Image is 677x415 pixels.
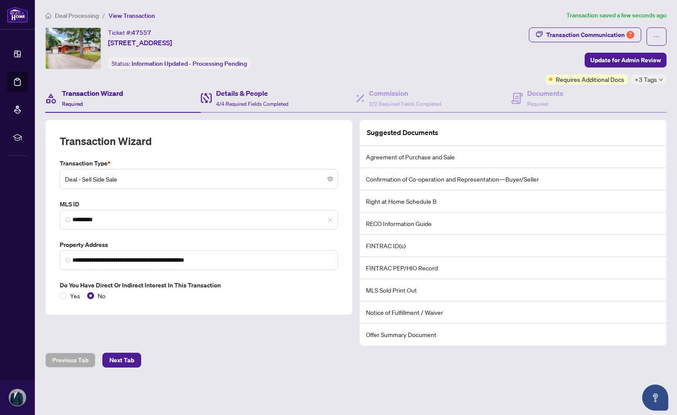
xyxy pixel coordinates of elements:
span: Yes [67,291,84,300]
span: Next Tab [109,353,134,367]
button: Previous Tab [45,353,95,368]
span: Information Updated - Processing Pending [132,60,247,67]
button: Transaction Communication7 [529,27,641,42]
button: Next Tab [102,353,141,368]
span: down [659,78,663,82]
li: FINTRAC ID(s) [360,235,666,257]
span: Requires Additional Docs [556,74,624,84]
h4: Transaction Wizard [62,88,123,98]
li: MLS Sold Print Out [360,279,666,301]
div: Status: [108,57,250,69]
span: close-circle [328,176,333,182]
li: Offer Summary Document [360,324,666,345]
img: search_icon [65,217,71,223]
span: 4/4 Required Fields Completed [216,101,288,107]
button: Update for Admin Review [585,53,667,67]
label: MLS ID [60,199,338,209]
span: 47557 [132,29,151,37]
span: 2/2 Required Fields Completed [369,101,441,107]
li: FINTRAC PEP/HIO Record [360,257,666,279]
article: Transaction saved a few seconds ago [566,10,667,20]
h2: Transaction Wizard [60,134,152,148]
div: Ticket #: [108,27,151,37]
img: logo [7,7,28,23]
span: Deal Processing [55,12,99,20]
li: Right at Home Schedule B [360,190,666,213]
img: search_icon [65,258,71,263]
li: Notice of Fulfillment / Waiver [360,301,666,324]
h4: Details & People [216,88,288,98]
label: Property Address [60,240,338,250]
span: ellipsis [653,34,660,40]
button: Open asap [642,385,668,411]
span: close [328,217,333,223]
h4: Commission [369,88,441,98]
img: IMG-E12274442_1.jpg [46,28,101,69]
span: Update for Admin Review [590,53,661,67]
span: View Transaction [108,12,155,20]
span: Required [527,101,548,107]
li: RECO Information Guide [360,213,666,235]
label: Transaction Type [60,159,338,168]
div: Transaction Communication [546,28,634,42]
li: / [102,10,105,20]
span: [STREET_ADDRESS] [108,37,172,48]
li: Confirmation of Co-operation and Representation—Buyer/Seller [360,168,666,190]
span: +3 Tags [635,74,657,84]
li: Agreement of Purchase and Sale [360,146,666,168]
span: home [45,13,51,19]
span: Deal - Sell Side Sale [65,171,333,187]
span: No [94,291,109,300]
div: 7 [626,31,634,39]
article: Suggested Documents [367,127,438,138]
h4: Documents [527,88,563,98]
label: Do you have direct or indirect interest in this transaction [60,280,338,290]
img: Profile Icon [9,389,26,406]
span: Required [62,101,83,107]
